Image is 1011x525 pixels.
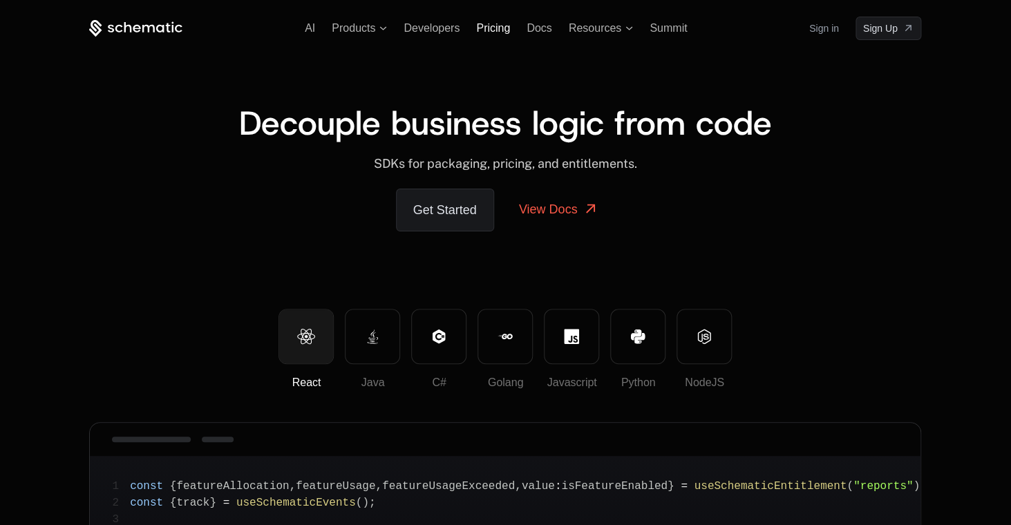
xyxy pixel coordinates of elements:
span: track [176,497,209,509]
a: Docs [527,22,551,34]
button: Java [345,309,400,364]
div: Golang [478,374,532,391]
span: featureUsageExceeded [382,480,515,493]
span: { [170,497,177,509]
span: 2 [112,495,130,511]
span: : [555,480,562,493]
span: } [209,497,216,509]
span: useSchematicEvents [236,497,356,509]
a: View Docs [502,189,616,230]
span: Decouple business logic from code [239,101,772,145]
span: Resources [569,22,621,35]
span: = [223,497,230,509]
span: featureUsage [296,480,375,493]
div: React [279,374,333,391]
span: const [130,497,163,509]
a: Developers [404,22,460,34]
span: } [668,480,674,493]
span: useSchematicEntitlement [694,480,847,493]
span: featureAllocation [176,480,289,493]
span: "reports" [853,480,913,493]
span: SDKs for packaging, pricing, and entitlements. [374,156,637,171]
button: Python [610,309,665,364]
span: ( [356,497,363,509]
a: Sign in [809,17,839,39]
span: const [130,480,163,493]
button: C# [411,309,466,364]
span: ) [913,480,920,493]
div: NodeJS [677,374,731,391]
a: [object Object] [856,17,922,40]
span: Sign Up [863,21,898,35]
span: ; [920,480,927,493]
span: , [375,480,382,493]
span: ) [362,497,369,509]
span: , [515,480,522,493]
button: NodeJS [677,309,732,364]
span: ( [847,480,853,493]
span: 1 [112,478,130,495]
span: = [681,480,688,493]
button: Javascript [544,309,599,364]
div: Javascript [545,374,598,391]
span: value [522,480,555,493]
span: { [170,480,177,493]
div: Java [346,374,399,391]
span: , [290,480,296,493]
a: Get Started [396,189,494,231]
div: Python [611,374,665,391]
div: C# [412,374,466,391]
button: React [278,309,334,364]
button: Golang [478,309,533,364]
span: Products [332,22,375,35]
a: Summit [650,22,687,34]
span: ; [369,497,376,509]
a: AI [305,22,315,34]
a: Pricing [476,22,510,34]
span: isFeatureEnabled [561,480,668,493]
